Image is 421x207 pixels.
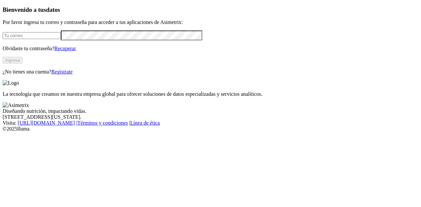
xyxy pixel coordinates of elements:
p: Olvidaste tu contraseña? [3,46,418,52]
button: Ingresa [3,57,22,64]
a: [URL][DOMAIN_NAME] [18,120,75,126]
p: La tecnología que creamos en nuestra empresa global para ofrecer soluciones de datos especializad... [3,91,418,97]
div: © 2025 Iluma [3,126,418,132]
img: Asimetrix [3,102,29,108]
a: Términos y condiciones [77,120,128,126]
div: Visita : | | [3,120,418,126]
input: Tu correo [3,32,61,39]
h3: Bienvenido a tus [3,6,418,13]
p: Por favor ingresa tu correo y contraseña para acceder a tus aplicaciones de Asimetrix: [3,19,418,25]
span: datos [46,6,60,13]
a: Recuperar [54,46,76,51]
div: Diseñando nutrición, impactando vidas. [3,108,418,114]
img: Logo [3,80,19,86]
div: [STREET_ADDRESS][US_STATE]. [3,114,418,120]
a: Regístrate [51,69,73,74]
a: Línea de ética [130,120,160,126]
p: ¿No tienes una cuenta? [3,69,418,75]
